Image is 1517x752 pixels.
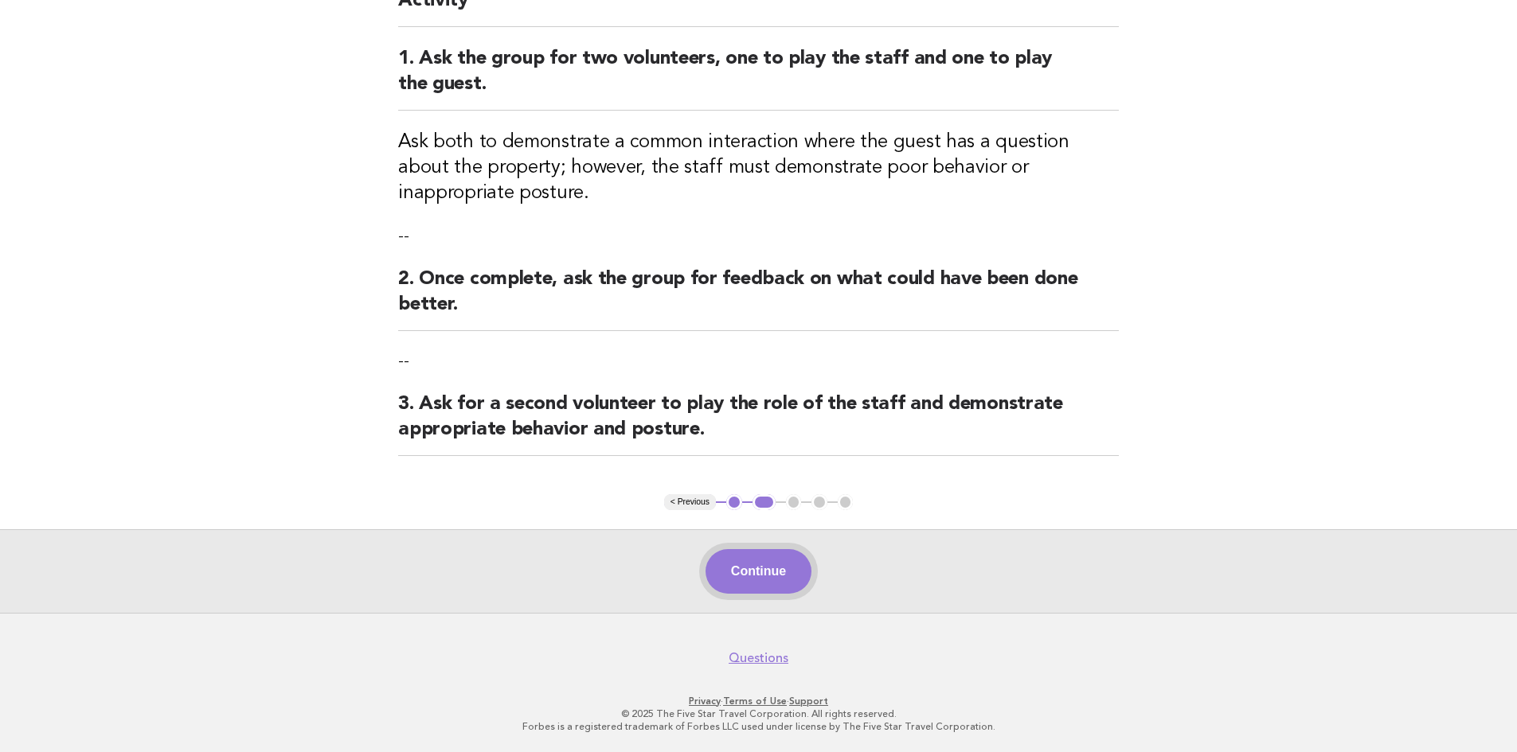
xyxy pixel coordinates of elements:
h3: Ask both to demonstrate a common interaction where the guest has a question about the property; h... [398,130,1119,206]
button: 2 [753,494,776,510]
button: 1 [726,494,742,510]
button: < Previous [664,494,716,510]
p: Forbes is a registered trademark of Forbes LLC used under license by The Five Star Travel Corpora... [272,720,1246,733]
p: · · [272,695,1246,707]
p: © 2025 The Five Star Travel Corporation. All rights reserved. [272,707,1246,720]
p: -- [398,350,1119,372]
h2: 3. Ask for a second volunteer to play the role of the staff and demonstrate appropriate behavior ... [398,392,1119,456]
p: -- [398,225,1119,247]
a: Privacy [689,696,721,707]
button: Continue [706,549,811,594]
h2: 2. Once complete, ask the group for feedback on what could have been done better. [398,267,1119,331]
a: Support [789,696,828,707]
a: Questions [729,650,788,666]
h2: 1. Ask the group for two volunteers, one to play the staff and one to play the guest. [398,46,1119,111]
a: Terms of Use [723,696,787,707]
